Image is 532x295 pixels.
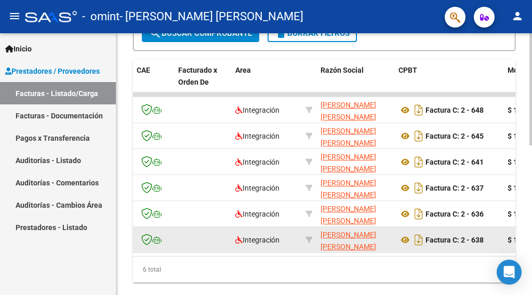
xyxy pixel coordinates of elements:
[412,102,425,118] i: Descargar documento
[321,66,364,74] span: Razón Social
[178,66,217,86] span: Facturado x Orden De
[235,132,280,140] span: Integración
[321,153,376,173] span: [PERSON_NAME] [PERSON_NAME]
[231,59,301,105] datatable-header-cell: Area
[268,24,357,42] button: Borrar Filtros
[394,59,503,105] datatable-header-cell: CPBT
[235,66,251,74] span: Area
[321,151,390,173] div: 27293979060
[321,177,390,199] div: 27293979060
[235,158,280,166] span: Integración
[275,29,350,38] span: Borrar Filtros
[425,210,484,218] strong: Factura C: 2 - 636
[235,184,280,192] span: Integración
[497,260,522,285] div: Open Intercom Messenger
[425,158,484,166] strong: Factura C: 2 - 641
[425,236,484,244] strong: Factura C: 2 - 638
[321,127,376,147] span: [PERSON_NAME] [PERSON_NAME]
[321,99,390,121] div: 27293979060
[412,232,425,248] i: Descargar documento
[412,128,425,144] i: Descargar documento
[412,206,425,222] i: Descargar documento
[132,59,174,105] datatable-header-cell: CAE
[321,205,376,225] span: [PERSON_NAME] [PERSON_NAME]
[5,43,32,55] span: Inicio
[316,59,394,105] datatable-header-cell: Razón Social
[82,5,119,28] span: - omint
[133,257,515,283] div: 6 total
[119,5,303,28] span: - [PERSON_NAME] [PERSON_NAME]
[412,180,425,196] i: Descargar documento
[235,236,280,244] span: Integración
[425,106,484,114] strong: Factura C: 2 - 648
[508,66,529,74] span: Monto
[235,210,280,218] span: Integración
[425,184,484,192] strong: Factura C: 2 - 637
[321,231,376,251] span: [PERSON_NAME] [PERSON_NAME]
[8,10,21,22] mat-icon: menu
[321,125,390,147] div: 27293979060
[235,106,280,114] span: Integración
[174,59,231,105] datatable-header-cell: Facturado x Orden De
[149,29,252,38] span: Buscar Comprobante
[398,66,417,74] span: CPBT
[142,24,259,42] button: Buscar Comprobante
[321,229,390,251] div: 27293979060
[137,66,150,74] span: CAE
[511,10,524,22] mat-icon: person
[321,179,376,199] span: [PERSON_NAME] [PERSON_NAME]
[425,132,484,140] strong: Factura C: 2 - 645
[321,203,390,225] div: 27293979060
[412,154,425,170] i: Descargar documento
[321,101,376,121] span: [PERSON_NAME] [PERSON_NAME]
[5,65,100,77] span: Prestadores / Proveedores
